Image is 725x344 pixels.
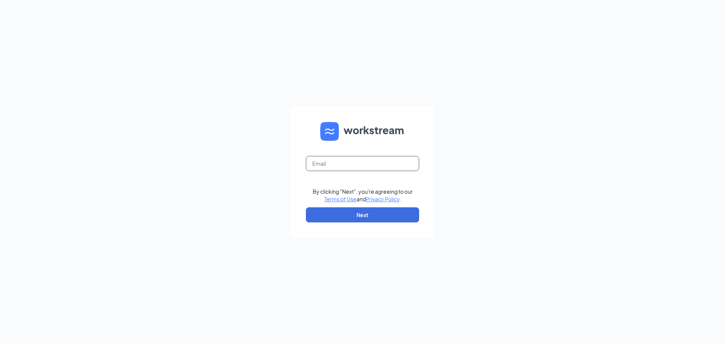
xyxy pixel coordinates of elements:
[306,207,419,222] button: Next
[306,156,419,171] input: Email
[313,188,413,203] div: By clicking "Next", you're agreeing to our and .
[366,196,400,202] a: Privacy Policy
[320,122,405,141] img: WS logo and Workstream text
[324,196,356,202] a: Terms of Use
